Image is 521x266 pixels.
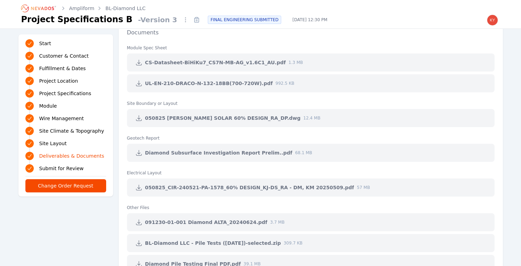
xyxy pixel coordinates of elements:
[39,127,104,134] span: Site Climate & Topography
[39,65,86,72] span: Fulfillment & Dates
[119,29,167,36] label: Documents
[39,152,104,159] span: Deliverables & Documents
[276,81,294,86] span: 992.5 KB
[69,5,95,12] a: Ampliform
[145,240,281,247] span: BL-Diamond LLC - Pile Tests ([DATE])-selected.zip
[295,150,312,156] span: 68.1 MB
[39,77,78,84] span: Project Location
[284,240,302,246] span: 309.7 KB
[127,199,495,210] dt: Other Files
[135,15,180,25] span: - Version 3
[145,115,301,122] span: 050825 [PERSON_NAME] SOLAR 60% DESIGN_RA_DP.dwg
[145,219,268,226] span: 091230-01-001 Diamond ALTA_20240624.pdf
[287,17,333,23] span: [DATE] 12:30 PM
[127,130,495,141] dt: Geotech Report
[127,40,495,51] dt: Module Spec Sheet
[145,184,354,191] span: 050825_CIR-240521-PA-1578_60% DESIGN_KJ-DS_RA - DM, KM 20250509.pdf
[105,5,145,12] a: BL-Diamond LLC
[127,165,495,176] dt: Electrical Layout
[39,102,57,109] span: Module
[39,115,84,122] span: Wire Management
[25,179,106,192] button: Change Order Request
[357,185,370,190] span: 57 MB
[289,60,303,65] span: 1.3 MB
[39,165,84,172] span: Submit for Review
[127,95,495,106] dt: Site Boundary or Layout
[487,15,498,26] img: kyle.macdougall@nevados.solar
[39,40,51,47] span: Start
[145,149,292,156] span: Diamond Subsurface Investigation Report Prelim..pdf
[39,90,92,97] span: Project Specifications
[303,115,321,121] span: 12.4 MB
[145,80,273,87] span: UL-EN-210-DRACO-N-132-18BB(700-720W).pdf
[39,140,67,147] span: Site Layout
[208,16,281,24] div: FINAL ENGINEERING SUBMITTED
[21,14,133,25] h1: Project Specifications B
[25,39,106,173] nav: Progress
[21,3,146,14] nav: Breadcrumb
[270,219,284,225] span: 3.7 MB
[39,52,89,59] span: Customer & Contact
[145,59,286,66] span: CS-Datasheet-BiHiKu7_CS7N-MB-AG_v1.6C1_AU.pdf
